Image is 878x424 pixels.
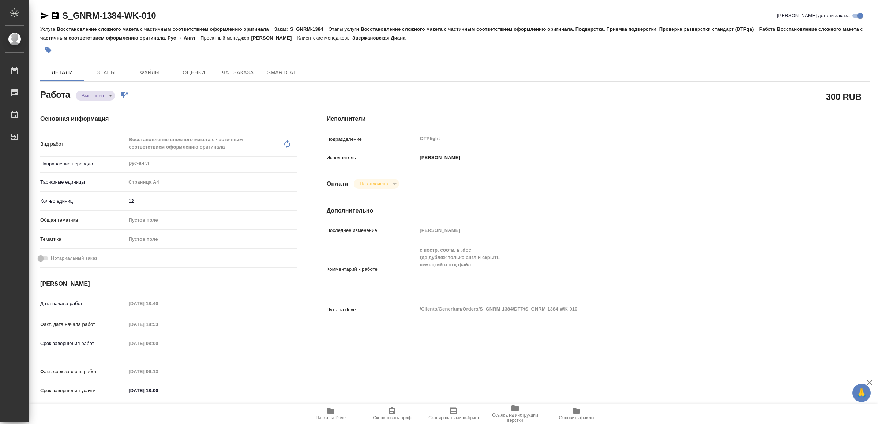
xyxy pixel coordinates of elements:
[484,404,546,424] button: Ссылка на инструкции верстки
[417,225,825,236] input: Пустое поле
[428,415,479,420] span: Скопировать мини-бриф
[759,26,777,32] p: Работа
[126,233,297,245] div: Пустое поле
[361,404,423,424] button: Скопировать бриф
[40,368,126,375] p: Факт. срок заверш. работ
[327,115,870,123] h4: Исполнители
[126,298,190,309] input: Пустое поле
[264,68,299,77] span: SmartCat
[354,179,399,189] div: Выполнен
[373,415,411,420] span: Скопировать бриф
[559,415,594,420] span: Обновить файлы
[51,255,97,262] span: Нотариальный заказ
[40,115,297,123] h4: Основная информация
[126,319,190,330] input: Пустое поле
[51,11,60,20] button: Скопировать ссылку
[357,181,390,187] button: Не оплачена
[40,11,49,20] button: Скопировать ссылку для ЯМессенджера
[128,217,288,224] div: Пустое поле
[826,90,862,103] h2: 300 RUB
[57,26,274,32] p: Восстановление сложного макета с частичным соответствием оформлению оригинала
[40,140,126,148] p: Вид работ
[274,26,290,32] p: Заказ:
[327,180,348,188] h4: Оплата
[40,160,126,168] p: Направление перевода
[126,366,190,377] input: Пустое поле
[40,217,126,224] p: Общая тематика
[40,236,126,243] p: Тематика
[327,206,870,215] h4: Дополнительно
[79,93,106,99] button: Выполнен
[126,214,297,226] div: Пустое поле
[40,340,126,347] p: Срок завершения работ
[40,42,56,58] button: Добавить тэг
[316,415,346,420] span: Папка на Drive
[546,404,607,424] button: Обновить файлы
[423,404,484,424] button: Скопировать мини-бриф
[62,11,156,20] a: S_GNRM-1384-WK-010
[40,279,297,288] h4: [PERSON_NAME]
[417,154,460,161] p: [PERSON_NAME]
[45,68,80,77] span: Детали
[40,387,126,394] p: Срок завершения услуги
[89,68,124,77] span: Этапы
[200,35,251,41] p: Проектный менеджер
[40,26,57,32] p: Услуга
[132,68,168,77] span: Файлы
[40,321,126,328] p: Факт. дата начала работ
[76,91,115,101] div: Выполнен
[251,35,297,41] p: [PERSON_NAME]
[176,68,211,77] span: Оценки
[297,35,352,41] p: Клиентские менеджеры
[855,385,868,401] span: 🙏
[126,196,297,206] input: ✎ Введи что-нибудь
[126,385,190,396] input: ✎ Введи что-нибудь
[290,26,329,32] p: S_GNRM-1384
[361,26,759,32] p: Восстановление сложного макета с частичным соответствием оформлению оригинала, Подверстка, Приемк...
[40,198,126,205] p: Кол-во единиц
[40,300,126,307] p: Дата начала работ
[417,303,825,315] textarea: /Clients/Generium/Orders/S_GNRM-1384/DTP/S_GNRM-1384-WK-010
[327,266,417,273] p: Комментарий к работе
[327,136,417,143] p: Подразделение
[128,236,288,243] div: Пустое поле
[352,35,411,41] p: Звержановская Диана
[489,413,541,423] span: Ссылка на инструкции верстки
[220,68,255,77] span: Чат заказа
[329,26,361,32] p: Этапы услуги
[40,179,126,186] p: Тарифные единицы
[777,12,850,19] span: [PERSON_NAME] детали заказа
[126,176,297,188] div: Страница А4
[327,227,417,234] p: Последнее изменение
[852,384,871,402] button: 🙏
[417,244,825,293] textarea: с постр. соотв. в .doc где дубляж только англ и скрыть немецкий в отд файл
[327,306,417,314] p: Путь на drive
[327,154,417,161] p: Исполнитель
[300,404,361,424] button: Папка на Drive
[126,338,190,349] input: Пустое поле
[40,87,70,101] h2: Работа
